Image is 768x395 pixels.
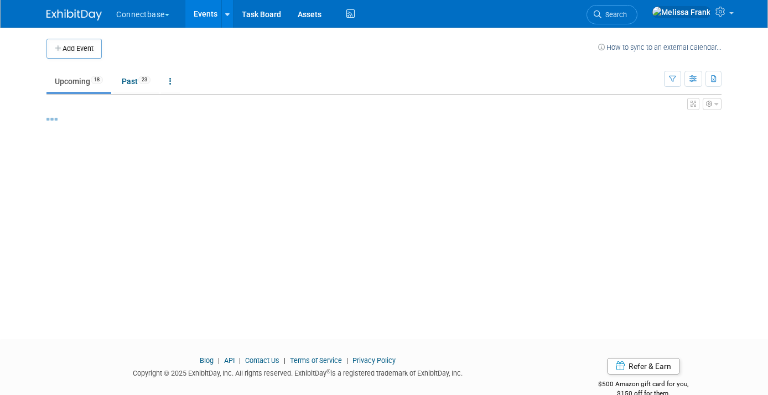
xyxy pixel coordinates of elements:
a: Past23 [113,71,159,92]
span: | [281,356,288,365]
a: How to sync to an external calendar... [598,43,722,51]
a: Refer & Earn [607,358,680,375]
button: Add Event [46,39,102,59]
a: Search [587,5,637,24]
sup: ® [326,368,330,375]
span: | [236,356,243,365]
img: Melissa Frank [652,6,711,18]
div: Copyright © 2025 ExhibitDay, Inc. All rights reserved. ExhibitDay is a registered trademark of Ex... [46,366,549,378]
a: Upcoming18 [46,71,111,92]
span: 18 [91,76,103,84]
a: API [224,356,235,365]
span: | [344,356,351,365]
img: loading... [46,118,58,121]
img: ExhibitDay [46,9,102,20]
span: | [215,356,222,365]
span: 23 [138,76,151,84]
span: Search [601,11,627,19]
a: Contact Us [245,356,279,365]
a: Privacy Policy [352,356,396,365]
a: Terms of Service [290,356,342,365]
a: Blog [200,356,214,365]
